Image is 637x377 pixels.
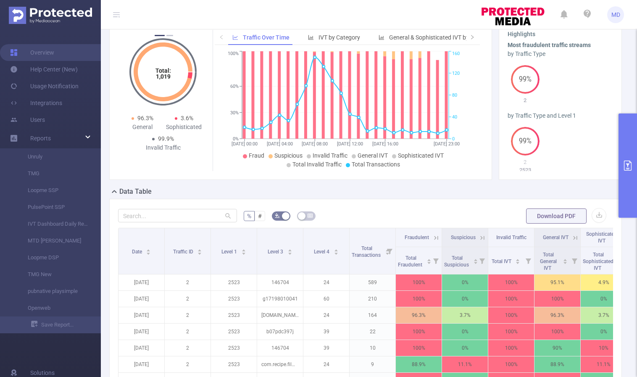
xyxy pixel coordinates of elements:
[526,208,587,224] button: Download PDF
[17,249,91,266] a: Loopme DSP
[268,249,284,255] span: Level 3
[442,340,488,356] p: 0%
[358,152,388,159] span: General IVT
[267,141,293,147] tspan: [DATE] 04:00
[488,356,534,372] p: 100%
[452,71,460,76] tspan: 120
[308,34,314,40] i: icon: bar-chart
[563,258,568,260] i: icon: caret-up
[452,92,457,98] tspan: 80
[508,158,543,166] p: 2
[17,199,91,216] a: PulsePoint SSP
[257,324,303,340] p: b07pdc397j
[488,291,534,307] p: 100%
[473,258,478,260] i: icon: caret-up
[586,231,617,244] span: Sophisticated IVT
[181,115,193,121] span: 3.6%
[470,34,475,40] i: icon: right
[398,152,444,159] span: Sophisticated IVT
[508,166,543,174] p: 2523
[17,283,91,300] a: pubnative playsimple
[247,213,251,219] span: %
[17,300,91,316] a: Openweb
[488,324,534,340] p: 100%
[352,161,400,168] span: Total Transactions
[569,247,580,274] i: Filter menu
[581,274,626,290] p: 4.9%
[173,249,195,255] span: Traffic ID
[257,356,303,372] p: com.recipe.filmrise
[334,251,338,254] i: icon: caret-down
[165,307,211,323] p: 2
[10,111,45,128] a: Users
[258,213,262,219] span: #
[118,209,237,222] input: Search...
[396,274,442,290] p: 100%
[211,324,257,340] p: 2523
[515,258,520,263] div: Sort
[350,356,395,372] p: 9
[211,274,257,290] p: 2523
[398,255,424,268] span: Total Fraudulent
[232,34,238,40] i: icon: line-chart
[442,291,488,307] p: 0%
[534,291,580,307] p: 100%
[350,324,395,340] p: 22
[522,247,534,274] i: Filter menu
[313,152,347,159] span: Invalid Traffic
[158,135,174,142] span: 99.9%
[488,307,534,323] p: 100%
[137,115,153,121] span: 96.3%
[292,161,342,168] span: Total Invalid Traffic
[318,34,360,41] span: IVT by Category
[442,307,488,323] p: 3.7%
[581,307,626,323] p: 3.7%
[396,307,442,323] p: 96.3%
[17,182,91,199] a: Loopme SSP
[241,248,246,250] i: icon: caret-up
[534,356,580,372] p: 88.9%
[146,251,151,254] i: icon: caret-down
[508,96,543,105] p: 2
[219,34,224,40] i: icon: left
[230,84,239,89] tspan: 60%
[337,141,363,147] tspan: [DATE] 12:00
[389,34,494,41] span: General & Sophisticated IVT by Category
[396,340,442,356] p: 100%
[118,274,164,290] p: [DATE]
[611,6,620,23] span: MD
[132,249,143,255] span: Date
[197,251,202,254] i: icon: caret-down
[563,258,568,263] div: Sort
[581,340,626,356] p: 10%
[442,356,488,372] p: 11.1%
[583,252,613,271] span: Total Sophisticated IVT
[274,152,303,159] span: Suspicious
[303,340,349,356] p: 39
[452,114,457,120] tspan: 40
[163,123,205,132] div: Sophisticated
[257,340,303,356] p: 146704
[211,307,257,323] p: 2523
[350,307,395,323] p: 164
[511,76,540,83] span: 99%
[118,340,164,356] p: [DATE]
[10,61,78,78] a: Help Center (New)
[228,51,239,57] tspan: 100%
[118,307,164,323] p: [DATE]
[232,141,258,147] tspan: [DATE] 00:00
[165,324,211,340] p: 2
[303,274,349,290] p: 24
[118,356,164,372] p: [DATE]
[396,291,442,307] p: 100%
[257,307,303,323] p: [DOMAIN_NAME]
[379,34,384,40] i: icon: bar-chart
[211,291,257,307] p: 2523
[30,130,51,147] a: Reports
[543,235,569,240] span: General IVT
[452,136,455,142] tspan: 0
[308,213,313,218] i: icon: table
[442,324,488,340] p: 0%
[516,258,520,260] i: icon: caret-up
[197,248,202,253] div: Sort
